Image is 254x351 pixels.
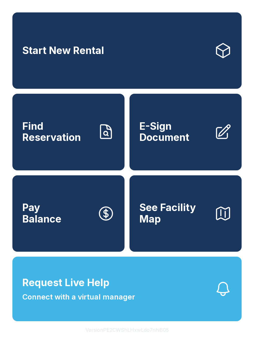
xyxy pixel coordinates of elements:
span: Request Live Help [22,275,109,290]
a: Start New Rental [12,12,242,89]
a: Find Reservation [12,94,125,170]
span: Start New Rental [22,45,104,56]
button: See Facility Map [129,175,242,252]
a: E-Sign Document [129,94,242,170]
span: See Facility Map [139,202,209,225]
a: PayBalance [12,175,125,252]
span: Connect with a virtual manager [22,291,135,303]
span: Pay Balance [22,202,61,225]
button: Request Live HelpConnect with a virtual manager [12,257,242,321]
button: VersionPE2CWShLHxwLdo7nhiB05 [81,321,174,339]
span: Find Reservation [22,121,92,143]
span: E-Sign Document [139,121,209,143]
